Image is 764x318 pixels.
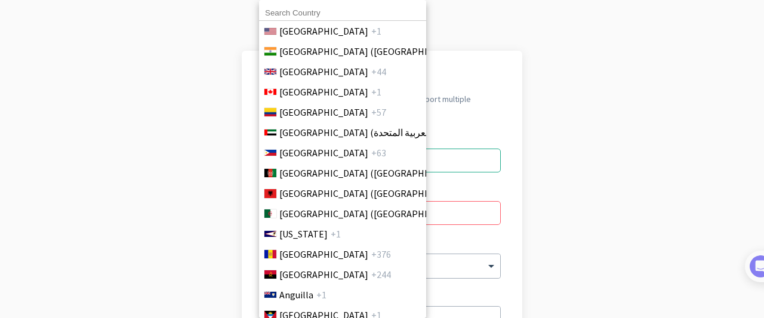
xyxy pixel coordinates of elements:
span: +1 [371,85,381,99]
span: +1 [371,24,381,38]
span: +44 [371,64,386,79]
span: [GEOGRAPHIC_DATA] [279,146,368,160]
span: +244 [371,267,391,282]
span: [US_STATE] [279,227,328,241]
span: [GEOGRAPHIC_DATA] [279,85,368,99]
span: +1 [331,227,341,241]
span: [GEOGRAPHIC_DATA] (‫الإمارات العربية المتحدة‬‎) [279,125,468,140]
span: [GEOGRAPHIC_DATA] (‫[GEOGRAPHIC_DATA]‬‎) [279,206,466,221]
input: Search Country [259,5,426,21]
span: +1 [316,288,326,302]
span: +376 [371,247,391,261]
span: [GEOGRAPHIC_DATA] [279,105,368,119]
span: [GEOGRAPHIC_DATA] [279,64,368,79]
span: [GEOGRAPHIC_DATA] [279,24,368,38]
span: [GEOGRAPHIC_DATA] [279,247,368,261]
span: Anguilla [279,288,313,302]
span: [GEOGRAPHIC_DATA] (‫[GEOGRAPHIC_DATA]‬‎) [279,166,466,180]
span: [GEOGRAPHIC_DATA] [279,267,368,282]
span: [GEOGRAPHIC_DATA] ([GEOGRAPHIC_DATA]) [279,186,466,200]
span: +63 [371,146,386,160]
span: [GEOGRAPHIC_DATA] ([GEOGRAPHIC_DATA]) [279,44,466,58]
span: +57 [371,105,386,119]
